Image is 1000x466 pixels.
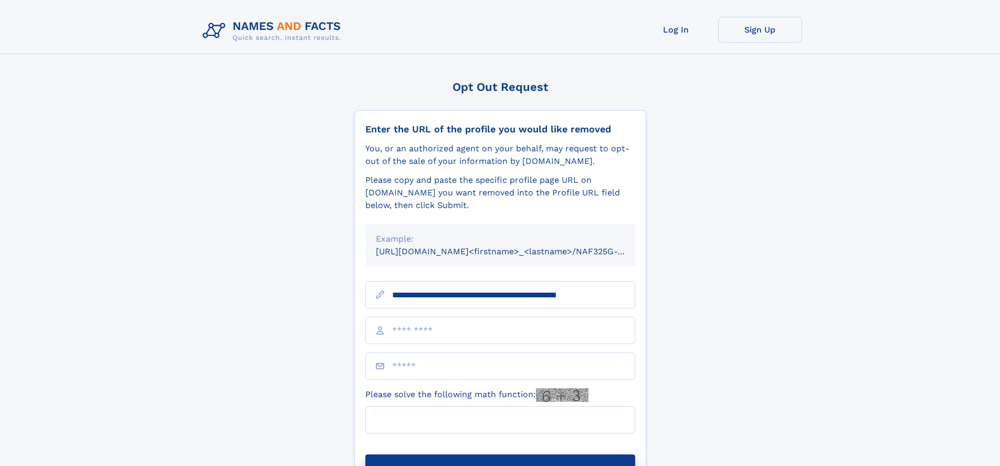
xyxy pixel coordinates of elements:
a: Sign Up [718,17,802,43]
label: Please solve the following math function: [365,388,588,402]
div: Please copy and paste the specific profile page URL on [DOMAIN_NAME] you want removed into the Pr... [365,174,635,212]
img: Logo Names and Facts [198,17,350,45]
a: Log In [634,17,718,43]
div: Example: [376,233,625,245]
small: [URL][DOMAIN_NAME]<firstname>_<lastname>/NAF325G-xxxxxxxx [376,246,655,256]
div: Enter the URL of the profile you would like removed [365,123,635,135]
div: Opt Out Request [354,80,646,94]
div: You, or an authorized agent on your behalf, may request to opt-out of the sale of your informatio... [365,142,635,168]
